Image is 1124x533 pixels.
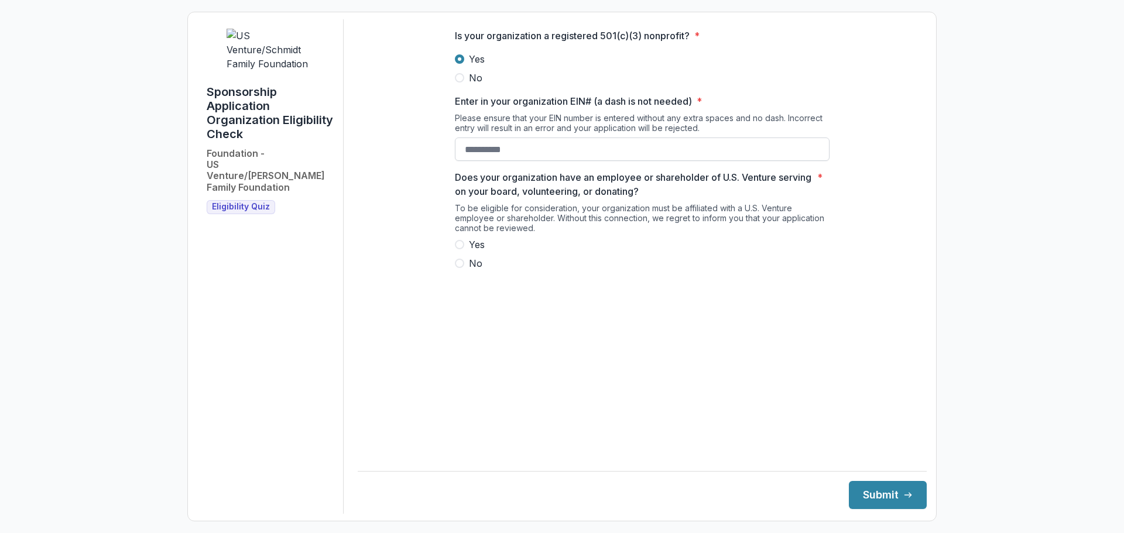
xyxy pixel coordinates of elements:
span: Eligibility Quiz [212,202,270,212]
img: US Venture/Schmidt Family Foundation [227,29,314,71]
p: Enter in your organization EIN# (a dash is not needed) [455,94,692,108]
span: No [469,71,482,85]
div: To be eligible for consideration, your organization must be affiliated with a U.S. Venture employ... [455,203,830,238]
span: Yes [469,238,485,252]
p: Does your organization have an employee or shareholder of U.S. Venture serving on your board, vol... [455,170,813,198]
span: No [469,256,482,270]
h1: Sponsorship Application Organization Eligibility Check [207,85,334,141]
h2: Foundation - US Venture/[PERSON_NAME] Family Foundation [207,148,334,193]
p: Is your organization a registered 501(c)(3) nonprofit? [455,29,690,43]
div: Please ensure that your EIN number is entered without any extra spaces and no dash. Incorrect ent... [455,113,830,137]
span: Yes [469,52,485,66]
button: Submit [849,481,927,509]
